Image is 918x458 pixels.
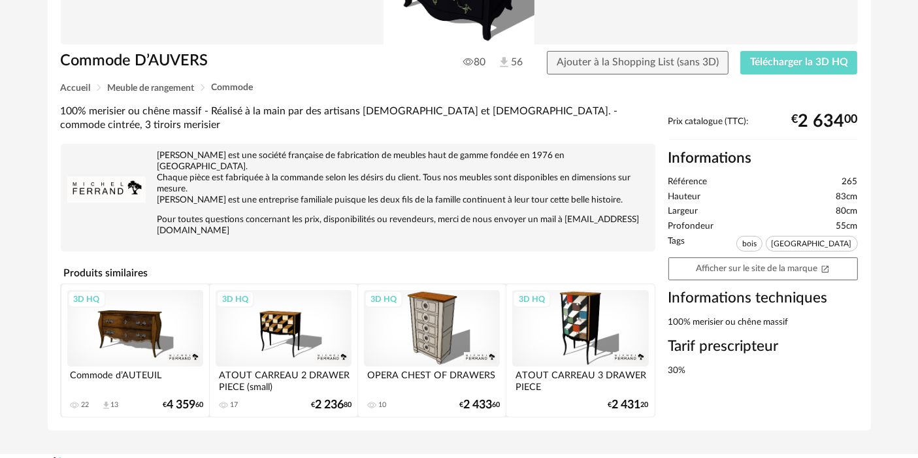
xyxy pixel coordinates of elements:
[311,401,352,410] div: € 80
[547,51,729,74] button: Ajouter à la Shopping List (sans 3D)
[668,236,685,255] span: Tags
[61,263,655,283] h4: Produits similaires
[67,150,649,205] p: [PERSON_NAME] est une société française de fabrication de meubles haut de gamme fondée en 1976 en...
[792,116,858,127] div: € 00
[766,236,858,252] span: [GEOGRAPHIC_DATA]
[668,191,701,203] span: Hauteur
[111,401,119,410] div: 13
[836,191,858,203] span: 83cm
[61,84,91,93] span: Accueil
[101,401,111,410] span: Download icon
[668,176,708,188] span: Référence
[736,236,762,252] span: bois
[668,149,858,168] h2: Informations
[378,401,386,410] div: 10
[668,365,858,377] div: 30%
[668,337,858,356] h3: Tarif prescripteur
[463,401,492,410] span: 2 433
[163,401,203,410] div: € 60
[61,51,385,71] h1: Commode D’AUVERS
[61,105,655,133] div: 100% merisier ou chêne massif - Réalisé à la main par des artisans [DEMOGRAPHIC_DATA] et [DEMOGRA...
[315,401,344,410] span: 2 236
[668,257,858,280] a: Afficher sur le site de la marqueOpen In New icon
[61,83,858,93] div: Breadcrumb
[216,291,254,308] div: 3D HQ
[506,284,654,417] a: 3D HQ ATOUT CARREAU 3 DRAWER PIECE €2 43120
[365,291,402,308] div: 3D HQ
[842,176,858,188] span: 265
[668,221,714,233] span: Profondeur
[497,56,511,69] img: Téléchargements
[836,221,858,233] span: 55cm
[668,116,858,140] div: Prix catalogue (TTC):
[513,291,551,308] div: 3D HQ
[668,206,698,218] span: Largeur
[497,56,523,70] span: 56
[216,367,352,393] div: ATOUT CARREAU 2 DRAWER PIECE (small)
[82,401,90,410] div: 22
[821,263,830,272] span: Open In New icon
[358,284,506,417] a: 3D HQ OPERA CHEST OF DRAWERS 10 €2 43360
[740,51,858,74] button: Télécharger la 3D HQ
[67,214,649,237] p: Pour toutes questions concernant les prix, disponibilités ou revendeurs, merci de nous envoyer un...
[750,57,848,67] span: Télécharger la 3D HQ
[67,150,146,229] img: brand logo
[557,57,719,67] span: Ajouter à la Shopping List (sans 3D)
[512,367,648,393] div: ATOUT CARREAU 3 DRAWER PIECE
[668,317,858,329] div: 100% merisier ou chêne massif
[612,401,641,410] span: 2 431
[108,84,195,93] span: Meuble de rangement
[210,284,357,417] a: 3D HQ ATOUT CARREAU 2 DRAWER PIECE (small) 17 €2 23680
[459,401,500,410] div: € 60
[608,401,649,410] div: € 20
[798,116,845,127] span: 2 634
[836,206,858,218] span: 80cm
[668,289,858,308] h3: Informations techniques
[167,401,195,410] span: 4 359
[68,291,106,308] div: 3D HQ
[61,284,209,417] a: 3D HQ Commode d’AUTEUIL 22 Download icon 13 €4 35960
[212,83,254,92] span: Commode
[364,367,500,393] div: OPERA CHEST OF DRAWERS
[463,56,485,69] span: 80
[67,367,203,393] div: Commode d’AUTEUIL
[230,401,238,410] div: 17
